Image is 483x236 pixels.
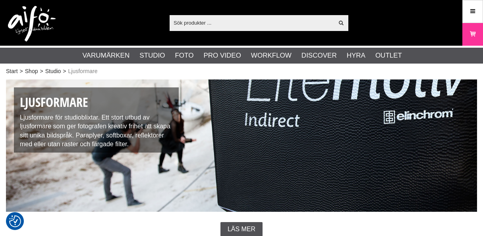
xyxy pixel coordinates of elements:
[301,50,337,61] a: Discover
[228,226,255,233] span: Läs mer
[68,67,98,75] span: Ljusformare
[170,17,334,29] input: Sök produkter ...
[45,67,61,75] a: Studio
[139,50,165,61] a: Studio
[63,67,66,75] span: >
[6,79,477,212] img: Ljusformare Studio
[9,215,21,227] img: Revisit consent button
[83,50,130,61] a: Varumärken
[8,6,56,42] img: logo.png
[175,50,193,61] a: Foto
[20,93,173,111] h1: Ljusformare
[347,50,365,61] a: Hyra
[9,214,21,228] button: Samtyckesinställningar
[14,87,179,153] div: Ljusformare för studioblixtar. Ett stort utbud av ljusformare som ger fotografen kreativ frihet a...
[25,67,38,75] a: Shop
[203,50,241,61] a: Pro Video
[20,67,23,75] span: >
[375,50,402,61] a: Outlet
[251,50,292,61] a: Workflow
[40,67,43,75] span: >
[6,67,18,75] a: Start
